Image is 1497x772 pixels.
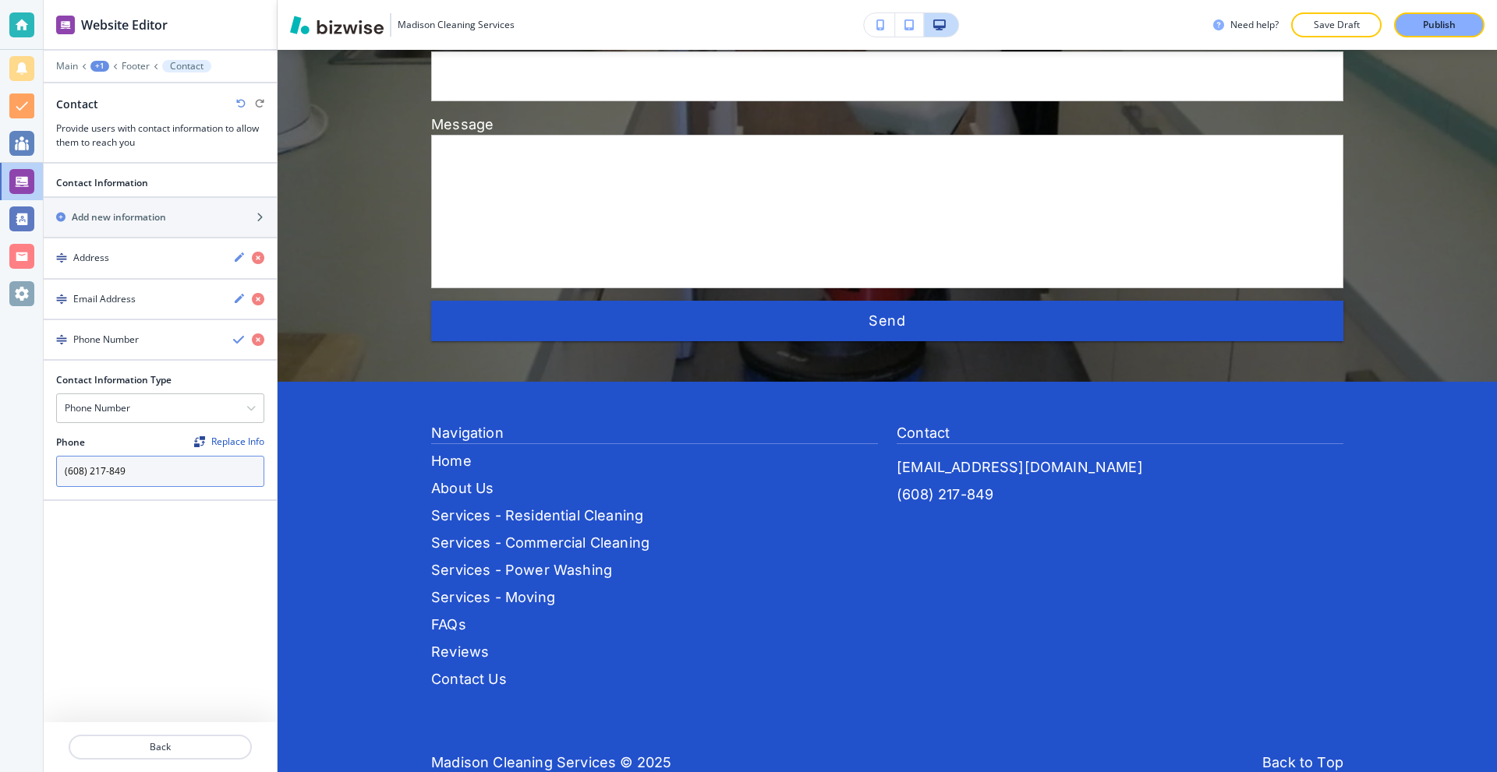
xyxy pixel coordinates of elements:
p: Message [431,114,1343,135]
p: Contact [897,422,1343,443]
img: editor icon [56,16,75,34]
h3: Provide users with contact information to allow them to reach you [56,122,264,150]
a: [EMAIL_ADDRESS][DOMAIN_NAME] [897,457,1343,478]
button: Send [431,301,1343,341]
h3: Madison Cleaning Services [398,18,515,32]
p: Back [70,740,250,754]
button: Main [56,61,78,72]
button: Contact [162,60,211,72]
p: Services - Moving [431,587,878,608]
a: (608) 217-849 [897,484,1343,505]
h4: Email Address [73,292,136,306]
img: Replace [194,436,205,447]
button: Madison Cleaning Services [290,13,515,37]
h2: Add new information [72,210,166,224]
button: Publish [1394,12,1485,37]
h2: Contact [56,96,98,112]
button: Footer [122,61,150,72]
input: Ex. 123-456-7890 [56,456,264,487]
p: Reviews [431,641,878,662]
button: Add new information [44,198,277,237]
span: Find and replace this information across Bizwise [194,436,264,449]
p: FAQs [431,614,878,635]
h2: Phone [56,435,85,449]
h2: Contact Information Type [56,373,172,387]
p: Home [431,450,878,471]
p: Services - Residential Cleaning [431,505,878,526]
button: DragEmail Address [44,280,277,319]
p: Services - Power Washing [431,559,878,580]
h2: Website Editor [81,16,168,34]
button: Save Draft [1291,12,1382,37]
p: Services - Commercial Cleaning [431,532,878,553]
p: Save Draft [1311,18,1361,32]
p: Navigation [431,422,878,443]
img: Drag [56,294,67,305]
p: Publish [1423,18,1456,32]
h4: Phone Number [65,401,130,415]
img: Drag [56,252,67,263]
button: +1 [90,61,109,72]
h4: Address [73,251,109,265]
img: Bizwise Logo [290,16,384,34]
p: About Us [431,478,878,499]
p: Contact Us [431,668,878,689]
button: ReplaceReplace Info [194,436,264,447]
h4: Phone Number [73,333,139,347]
h2: Contact Information [56,176,277,190]
button: DragAddress [44,238,277,278]
button: Back [69,735,252,760]
div: Replace Info [194,436,264,447]
button: DragPhone Number [44,320,277,359]
p: Contact [170,61,203,72]
img: Drag [56,334,67,345]
h3: Need help? [1230,18,1279,32]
